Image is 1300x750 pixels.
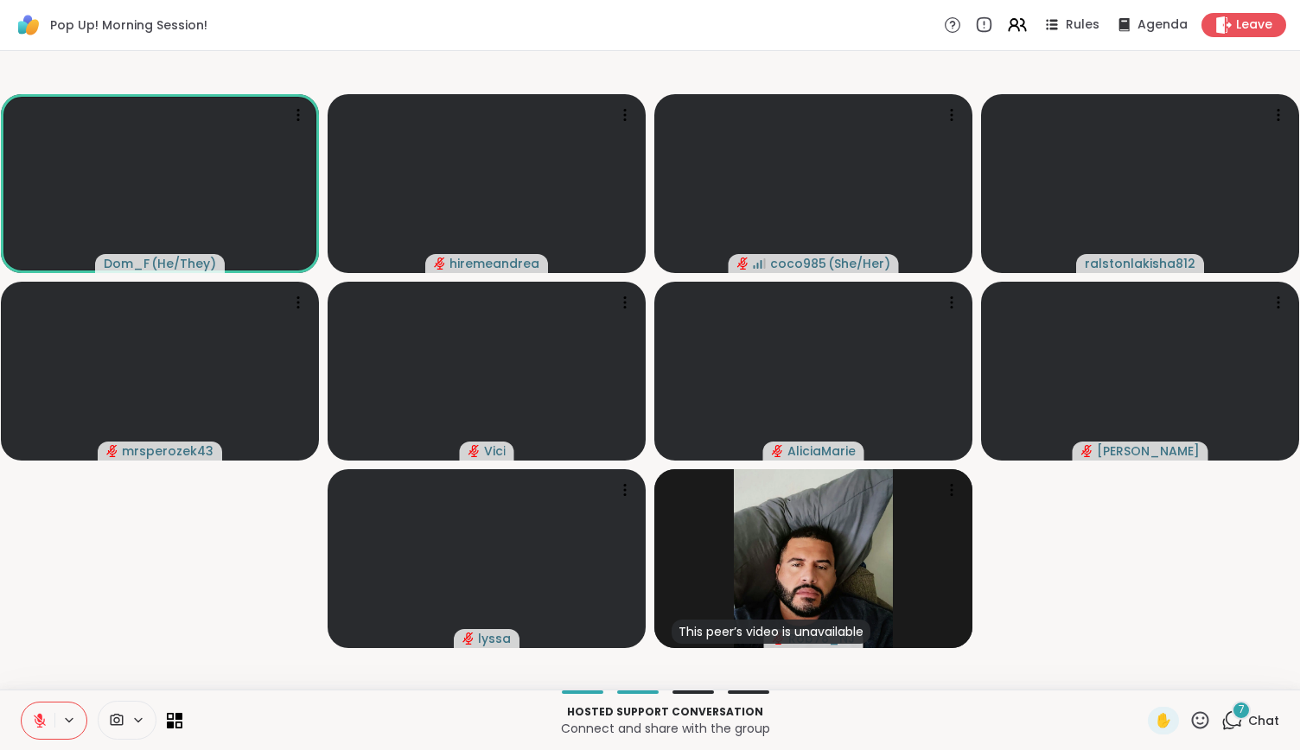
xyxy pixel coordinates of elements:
p: Hosted support conversation [193,704,1137,720]
span: Vici [484,442,506,460]
p: Connect and share with the group [193,720,1137,737]
span: audio-muted [772,445,784,457]
span: Pop Up! Morning Session! [50,16,207,34]
span: Dom_F [104,255,150,272]
span: Agenda [1137,16,1188,34]
span: audio-muted [434,257,446,270]
span: ( She/Her ) [828,255,890,272]
span: [PERSON_NAME] [1097,442,1200,460]
span: ralstonlakisha812 [1085,255,1195,272]
span: Rules [1066,16,1099,34]
span: audio-muted [106,445,118,457]
span: ( He/They ) [151,255,216,272]
span: audio-muted [462,632,475,645]
span: coco985 [770,255,826,272]
div: This peer’s video is unavailable [672,620,870,644]
span: mrsperozek43 [122,442,213,460]
span: 7 [1239,702,1245,717]
span: audio-muted [468,445,481,457]
span: ✋ [1155,710,1172,731]
span: Leave [1236,16,1272,34]
span: Chat [1248,712,1279,729]
span: hiremeandrea [449,255,539,272]
span: audio-muted [737,257,749,270]
img: ShareWell Logomark [14,10,43,40]
span: audio-muted [1081,445,1093,457]
span: AliciaMarie [787,442,856,460]
img: Rob78_NJ [734,469,893,648]
span: lyssa [478,630,511,647]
